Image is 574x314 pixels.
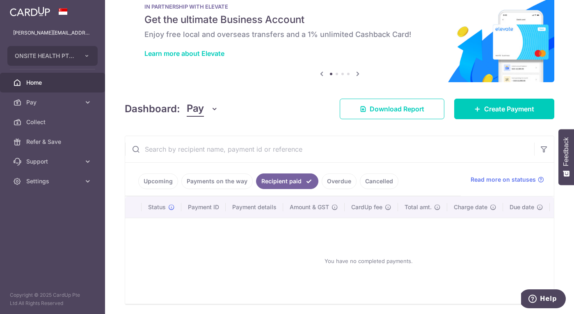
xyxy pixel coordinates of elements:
a: Upcoming [138,173,178,189]
iframe: Opens a widget where you can find more information [521,289,566,310]
span: Download Report [370,104,424,114]
span: Status [148,203,166,211]
span: CardUp fee [351,203,382,211]
h6: Enjoy free local and overseas transfers and a 1% unlimited Cashback Card! [144,30,535,39]
span: Create Payment [484,104,534,114]
span: Support [26,157,80,166]
a: Download Report [340,99,444,119]
span: Read more on statuses [471,175,536,184]
span: Charge date [454,203,487,211]
a: Payments on the way [181,173,253,189]
a: Read more on statuses [471,175,544,184]
th: Payment details [226,196,283,218]
img: CardUp [10,7,50,16]
span: Settings [26,177,80,185]
span: Feedback [563,137,570,166]
button: Pay [187,101,218,117]
a: Create Payment [454,99,554,119]
span: Pay [187,101,204,117]
span: Refer & Save [26,138,80,146]
span: Due date [510,203,534,211]
input: Search by recipient name, payment id or reference [125,136,534,162]
span: Collect [26,118,80,126]
th: Payment ID [181,196,226,218]
a: Cancelled [360,173,398,189]
span: Pay [26,98,80,106]
span: ONSITE HEALTH PTE. LTD. [15,52,75,60]
a: Recipient paid [256,173,318,189]
p: IN PARTNERSHIP WITH ELEVATE [144,3,535,10]
span: Total amt. [405,203,432,211]
span: Amount & GST [290,203,329,211]
button: ONSITE HEALTH PTE. LTD. [7,46,98,66]
a: Learn more about Elevate [144,49,224,58]
h5: Get the ultimate Business Account [144,13,535,26]
h4: Dashboard: [125,102,180,116]
button: Feedback - Show survey [558,129,574,185]
span: Home [26,78,80,87]
p: [PERSON_NAME][EMAIL_ADDRESS][PERSON_NAME][DOMAIN_NAME] [13,29,92,37]
a: Overdue [322,173,357,189]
